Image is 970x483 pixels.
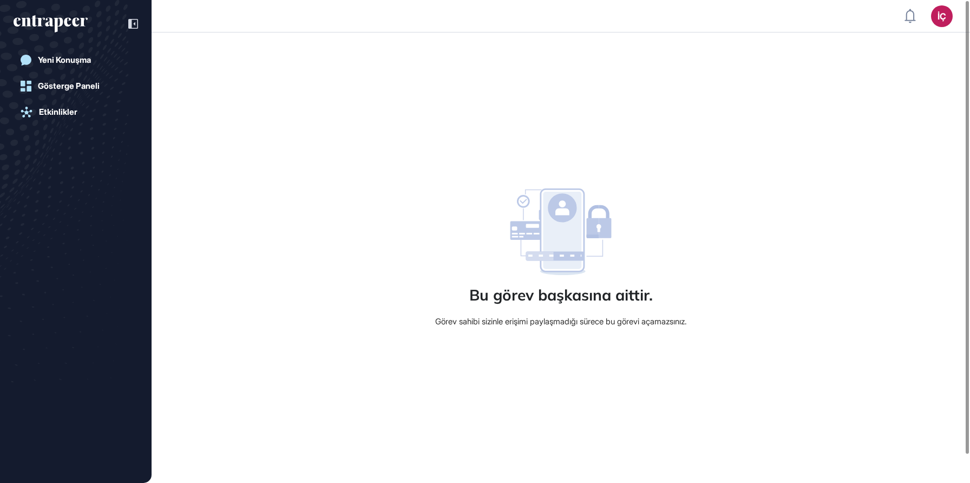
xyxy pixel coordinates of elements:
a: Gösterge Paneli [14,75,138,97]
font: Gösterge Paneli [38,81,100,91]
font: Bu görev başkasına aittir. [469,285,653,304]
a: Yeni Konuşma [14,49,138,71]
font: Yeni Konuşma [38,55,91,65]
font: Görev sahibi sizinle erişimi paylaşmadığı sürece bu görevi açamazsınız. [435,316,687,327]
font: İÇ [938,11,946,22]
a: Etkinlikler [14,101,138,123]
button: İÇ [931,5,953,27]
div: entrapeer-logo [14,15,88,32]
font: Etkinlikler [39,107,77,117]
